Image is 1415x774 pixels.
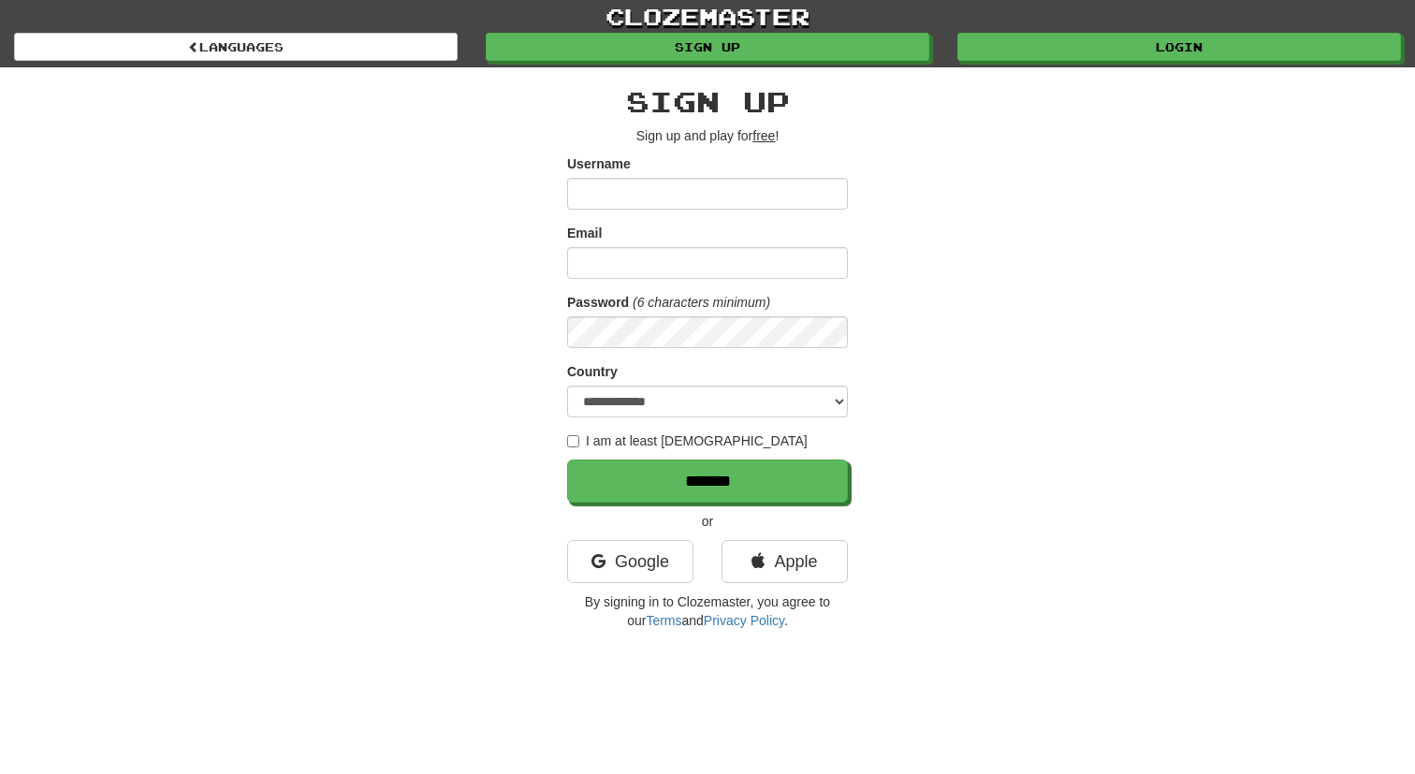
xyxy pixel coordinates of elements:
[567,86,848,117] h2: Sign up
[567,362,618,381] label: Country
[567,126,848,145] p: Sign up and play for !
[567,435,579,447] input: I am at least [DEMOGRAPHIC_DATA]
[567,293,629,312] label: Password
[567,431,808,450] label: I am at least [DEMOGRAPHIC_DATA]
[957,33,1401,61] a: Login
[704,613,784,628] a: Privacy Policy
[567,154,631,173] label: Username
[646,613,681,628] a: Terms
[633,295,770,310] em: (6 characters minimum)
[722,540,848,583] a: Apple
[567,512,848,531] p: or
[14,33,458,61] a: Languages
[567,592,848,630] p: By signing in to Clozemaster, you agree to our and .
[567,540,693,583] a: Google
[486,33,929,61] a: Sign up
[567,224,602,242] label: Email
[752,128,775,143] u: free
